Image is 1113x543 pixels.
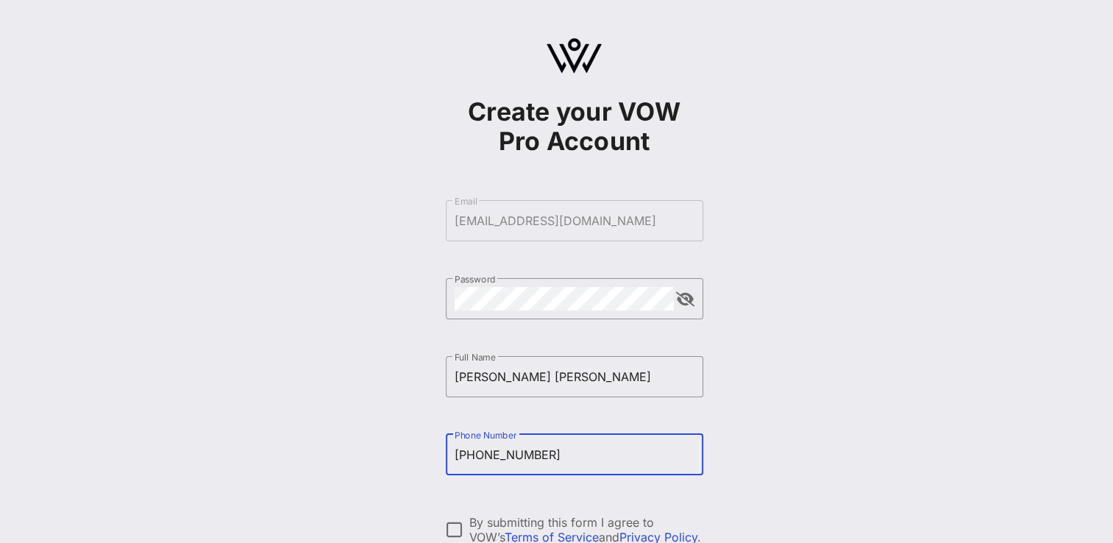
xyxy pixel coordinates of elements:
label: Phone Number [455,430,516,441]
input: Phone Number [455,443,694,466]
h1: Create your VOW Pro Account [446,97,703,156]
label: Email [455,196,477,207]
label: Password [455,274,496,285]
img: logo.svg [547,38,602,74]
label: Full Name [455,352,496,363]
button: append icon [676,292,694,307]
